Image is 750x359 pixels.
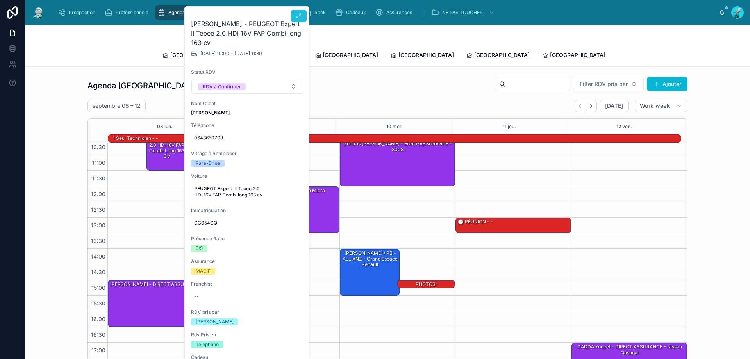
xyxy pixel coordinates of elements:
[315,48,378,64] a: [GEOGRAPHIC_DATA]
[89,347,107,354] span: 17:00
[108,280,223,327] div: [PERSON_NAME] - DIRECT ASSURANCE - Clio 4
[196,341,219,348] div: Téléphone
[341,250,399,268] div: [PERSON_NAME] / PB - ALLIANZ - Grand espace Renault
[398,280,455,288] div: PHOTOS-[PERSON_NAME] / TPANO - ALLIANZ - Grand espace Renault
[89,222,107,229] span: 13:00
[191,332,304,338] span: Rdv Pris en
[147,124,187,170] div: [PERSON_NAME] - PEUGEOT Expert II Tepee 2.0 HDi 16V FAP Combi long 163 cv
[580,80,628,88] span: Filter RDV pris par
[194,135,300,141] span: 0643650708
[635,100,687,112] button: Work week
[52,4,719,21] div: scrollable content
[194,220,300,226] span: CG054GQ
[89,238,107,244] span: 13:30
[191,100,304,107] span: Nom Client
[191,236,304,242] span: Présence Ratio
[346,9,366,16] span: Cadeaux
[341,140,455,153] div: Ghettas [PERSON_NAME] - EURO-ASSURANCE - 3008
[89,191,107,197] span: 12:00
[323,51,378,59] span: [GEOGRAPHIC_DATA]
[605,102,623,109] span: [DATE]
[442,9,483,16] span: NE PAS TOUCHER
[87,80,262,91] h1: Agenda [GEOGRAPHIC_DATA][PERSON_NAME]
[573,343,686,356] div: DADDA Youcef - DIRECT ASSURANCE - Nissan qashqai
[192,5,251,20] a: Confirmation RDV
[112,134,159,142] div: 1 seul technicien - -
[191,258,304,264] span: Assurance
[203,83,241,90] div: RDV à Confirmer
[398,51,454,59] span: [GEOGRAPHIC_DATA]
[89,269,107,275] span: 14:30
[170,51,226,59] span: [GEOGRAPHIC_DATA]
[573,77,644,91] button: Select Button
[386,9,412,16] span: Assurances
[391,48,454,64] a: [GEOGRAPHIC_DATA]
[586,100,597,112] button: Next
[55,5,101,20] a: Prospection
[191,79,303,94] button: Select Button
[90,175,107,182] span: 11:30
[89,300,107,307] span: 15:30
[90,159,107,166] span: 11:00
[157,119,173,134] button: 08 lun.
[340,249,400,295] div: [PERSON_NAME] / PB - ALLIANZ - Grand espace Renault
[252,5,300,20] a: RDV Annulés
[191,110,230,116] strong: [PERSON_NAME]
[200,50,229,57] span: [DATE] 10:00
[231,50,233,57] span: -
[575,100,586,112] button: Back
[474,51,530,59] span: [GEOGRAPHIC_DATA]
[301,5,331,20] a: Rack
[399,281,454,305] div: PHOTOS-[PERSON_NAME] / TPANO - ALLIANZ - Grand espace Renault
[196,268,211,275] div: MACIF
[456,218,571,233] div: 🕒 RÉUNION - -
[112,135,159,142] div: 1 seul technicien - -
[373,5,418,20] a: Assurances
[89,144,107,150] span: 10:30
[542,48,605,64] a: [GEOGRAPHIC_DATA]
[386,119,403,134] button: 10 mer.
[191,122,304,129] span: Téléphone
[89,316,107,322] span: 16:00
[168,9,185,16] span: Agenda
[93,102,141,110] h2: septembre 08 – 12
[196,160,220,167] div: Pare-Brise
[616,119,632,134] div: 12 ven.
[429,5,498,20] a: NE PAS TOUCHER
[194,186,300,198] span: PEUGEOT Expert II Tepee 2.0 HDi 16V FAP Combi long 163 cv
[191,150,304,157] span: Vitrage à Remplacer
[191,69,304,75] span: Statut RDV
[89,331,107,338] span: 16:30
[191,173,304,179] span: Voiture
[503,119,516,134] button: 11 jeu.
[69,9,95,16] span: Prospection
[457,218,494,225] div: 🕒 RÉUNION - -
[155,5,191,20] a: Agenda
[314,9,326,16] span: Rack
[196,318,234,325] div: [PERSON_NAME]
[235,50,262,57] span: [DATE] 11:30
[162,48,226,64] a: [GEOGRAPHIC_DATA]
[466,48,530,64] a: [GEOGRAPHIC_DATA]
[640,102,670,109] span: Work week
[196,245,203,252] div: 5/5
[194,293,199,300] div: --
[109,281,218,288] div: [PERSON_NAME] - DIRECT ASSURANCE - Clio 4
[550,51,605,59] span: [GEOGRAPHIC_DATA]
[31,6,45,19] img: App logo
[600,100,629,112] button: [DATE]
[333,5,371,20] a: Cadeaux
[116,9,148,16] span: Professionnels
[89,284,107,291] span: 15:00
[191,309,304,315] span: RDV pris par
[647,77,687,91] button: Ajouter
[191,19,304,47] h2: [PERSON_NAME] - PEUGEOT Expert II Tepee 2.0 HDi 16V FAP Combi long 163 cv
[191,281,304,287] span: Franchise
[89,253,107,260] span: 14:00
[102,5,154,20] a: Professionnels
[191,207,304,214] span: Immatriculation
[89,206,107,213] span: 12:30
